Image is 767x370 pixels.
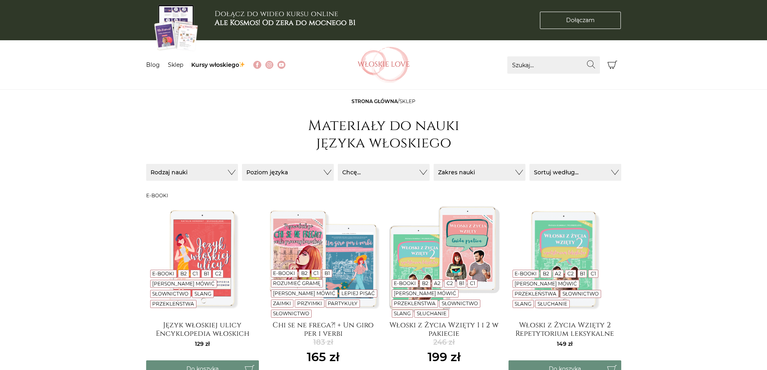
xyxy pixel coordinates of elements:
[388,321,500,337] a: Włoski z Życia Wzięty 1 i 2 w pakiecie
[273,310,309,316] a: Słownictwo
[194,291,211,297] a: Slang
[267,321,380,337] a: Chi se ne frega?! + Un giro per i verbi
[566,16,595,25] span: Dołączam
[215,10,356,27] h3: Dołącz do wideo kursu online
[604,56,621,74] button: Koszyk
[351,98,398,104] a: Strona główna
[434,164,525,181] button: Zakres nauki
[273,270,295,276] a: E-booki
[195,340,210,347] span: 129
[515,301,531,307] a: Slang
[515,291,556,297] a: Przekleństwa
[515,281,577,287] a: [PERSON_NAME] mówić
[273,280,320,286] a: Rozumieć gramę
[591,271,596,277] a: C1
[168,61,183,68] a: Sklep
[152,291,188,297] a: Słownictwo
[192,271,198,277] a: C1
[307,348,339,366] ins: 165
[215,271,221,277] a: C2
[394,300,436,306] a: Przekleństwa
[307,337,339,348] del: 183
[447,280,453,286] a: C2
[273,290,335,296] a: [PERSON_NAME] mówić
[191,61,246,68] a: Kursy włoskiego
[509,321,621,337] a: Włoski z Życia Wzięty 2 Repetytorium leksykalne
[417,310,447,316] a: Słuchanie
[358,47,410,83] img: Włoskielove
[580,271,585,277] a: B1
[399,98,416,104] span: sklep
[313,270,318,276] a: C1
[297,300,322,306] a: Przyimki
[273,300,291,306] a: Zaimki
[204,271,209,277] a: B1
[470,280,475,286] a: C1
[328,300,358,306] a: Partykuły
[394,310,411,316] a: Slang
[215,18,356,28] b: Ale Kosmos! Od zera do mocnego B1
[146,321,259,337] a: Język włoskiej ulicy Encyklopedia włoskich wulgaryzmów
[180,271,187,277] a: B2
[515,271,537,277] a: E-booki
[239,62,245,67] img: ✨
[152,271,174,277] a: E-booki
[543,271,549,277] a: B2
[394,290,456,296] a: [PERSON_NAME] mówić
[394,280,416,286] a: E-booki
[562,291,599,297] a: Słownictwo
[434,280,440,286] a: A2
[442,300,478,306] a: Słownictwo
[146,193,621,198] h3: E-booki
[428,348,461,366] ins: 199
[303,117,464,152] h1: Materiały do nauki języka włoskiego
[507,56,600,74] input: Szukaj...
[529,164,621,181] button: Sortuj według...
[338,164,430,181] button: Chcę...
[152,281,215,287] a: [PERSON_NAME] mówić
[422,280,428,286] a: B2
[325,270,330,276] a: B1
[351,98,416,104] span: /
[341,290,375,296] a: Lepiej pisać
[555,271,561,277] a: A2
[459,280,464,286] a: B1
[146,164,238,181] button: Rodzaj nauki
[146,61,160,68] a: Blog
[428,337,461,348] del: 246
[540,12,621,29] a: Dołączam
[567,271,574,277] a: C2
[152,301,194,307] a: Przekleństwa
[242,164,334,181] button: Poziom języka
[557,340,573,347] span: 149
[538,301,567,307] a: Słuchanie
[301,270,308,276] a: B2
